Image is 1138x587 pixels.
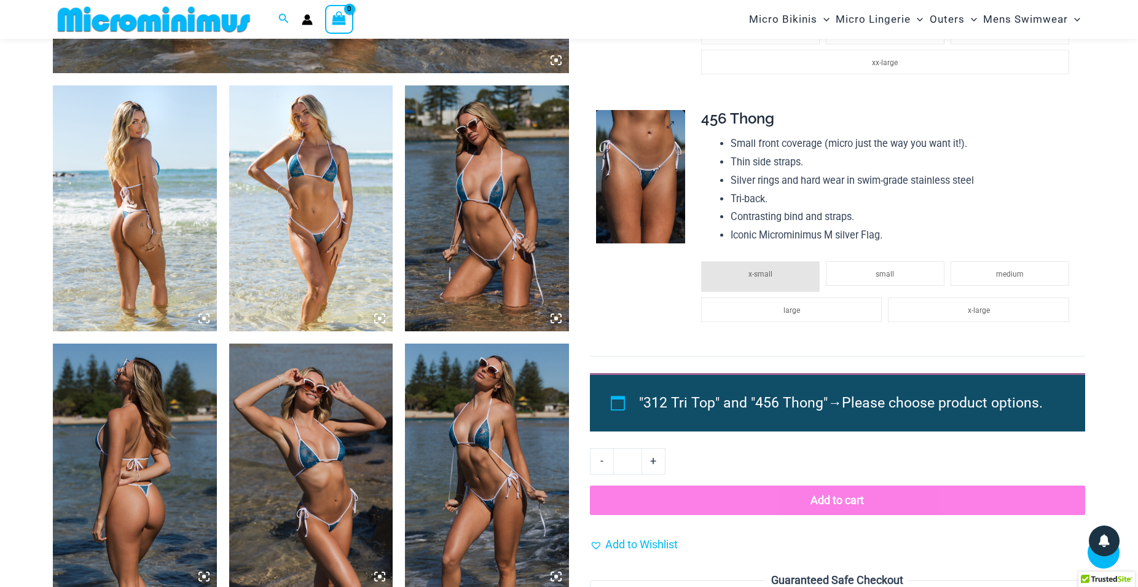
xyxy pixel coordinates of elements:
span: Micro Lingerie [836,4,911,35]
span: xx-large [872,58,898,67]
a: OutersMenu ToggleMenu Toggle [927,4,980,35]
img: Waves Breaking Ocean 312 Top 456 Bottom [53,85,217,331]
span: Add to Wishlist [605,538,678,551]
span: Menu Toggle [1068,4,1080,35]
img: Waves Breaking Ocean 312 Top 456 Bottom [229,85,393,331]
img: Waves Breaking Ocean 312 Top 456 Bottom [405,85,569,331]
a: Micro LingerieMenu ToggleMenu Toggle [833,4,926,35]
img: Waves Breaking Ocean 456 Bottom [596,110,685,244]
li: Silver rings and hard wear in swim-grade stainless steel [731,171,1075,190]
span: medium [996,270,1024,278]
a: View Shopping Cart, empty [325,5,353,33]
li: Small front coverage (micro just the way you want it!). [731,135,1075,153]
li: Tri-back. [731,190,1075,208]
li: large [701,297,882,322]
li: → [639,389,1057,417]
span: Menu Toggle [911,4,923,35]
a: - [590,448,613,474]
a: Micro BikinisMenu ToggleMenu Toggle [746,4,833,35]
a: Add to Wishlist [590,535,678,554]
span: Micro Bikinis [749,4,817,35]
li: Contrasting bind and straps. [731,208,1075,226]
li: x-large [888,297,1069,322]
a: Mens SwimwearMenu ToggleMenu Toggle [980,4,1083,35]
span: Outers [930,4,965,35]
span: Menu Toggle [965,4,977,35]
span: "312 Tri Top" and "456 Thong" [639,395,828,411]
span: x-large [968,306,990,315]
nav: Site Navigation [744,2,1085,37]
button: Add to cart [590,486,1085,515]
span: small [876,270,894,278]
span: large [783,306,800,315]
a: Search icon link [278,12,289,27]
span: 456 Thong [701,109,774,127]
li: x-small [701,261,820,292]
li: small [826,261,944,286]
li: Iconic Microminimus M silver Flag. [731,226,1075,245]
span: Please choose product options. [842,395,1043,411]
li: medium [951,261,1069,286]
li: xx-large [701,50,1069,74]
a: Account icon link [302,14,313,25]
span: Mens Swimwear [983,4,1068,35]
li: Thin side straps. [731,153,1075,171]
img: MM SHOP LOGO FLAT [53,6,255,33]
span: Menu Toggle [817,4,830,35]
span: x-small [748,270,772,278]
input: Product quantity [613,448,642,474]
a: + [642,448,665,474]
